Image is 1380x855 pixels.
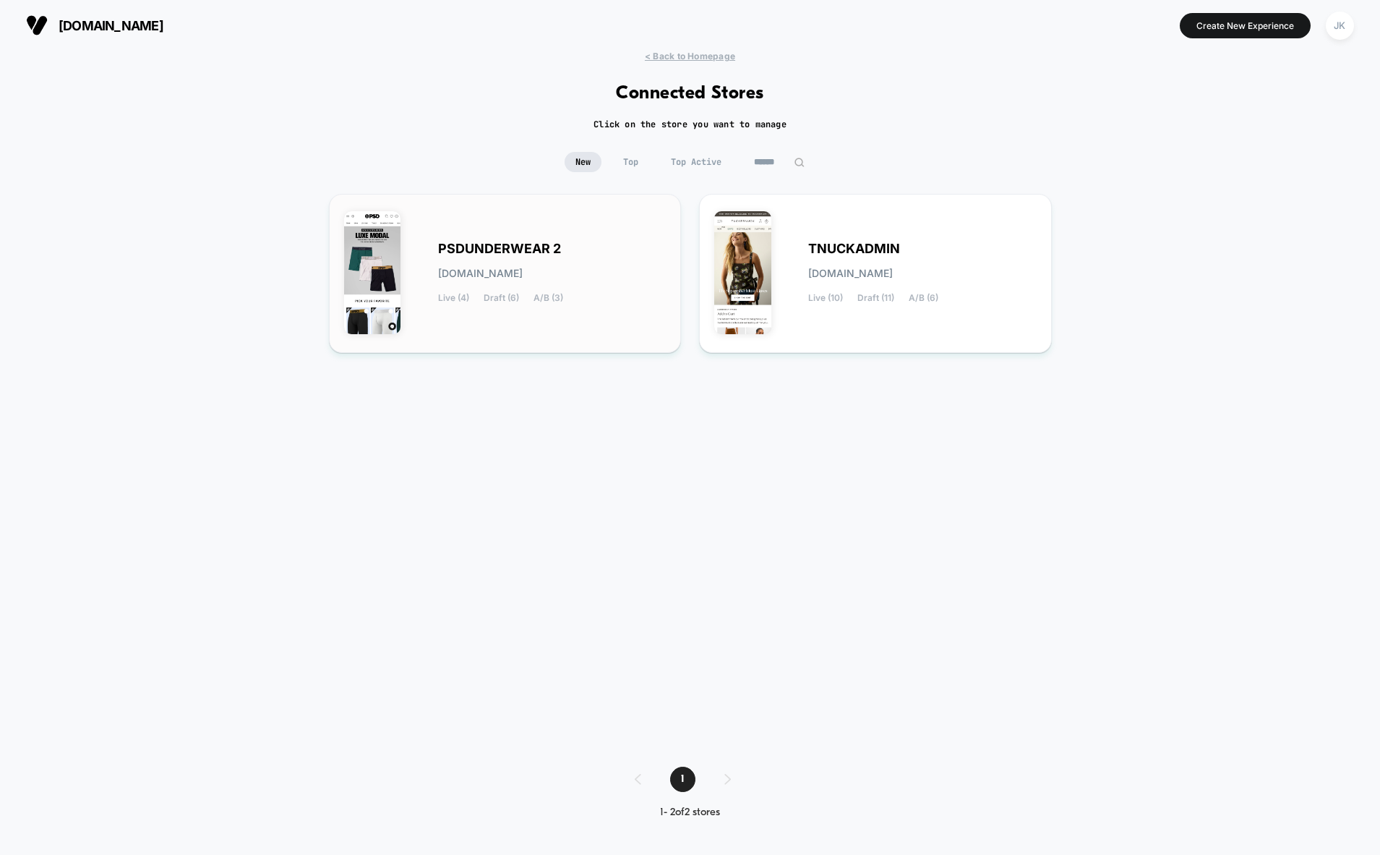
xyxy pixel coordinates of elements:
span: [DOMAIN_NAME] [808,268,893,278]
button: JK [1321,11,1358,41]
h1: Connected Stores [616,83,764,104]
span: Draft (11) [857,293,894,303]
div: JK [1326,12,1354,40]
span: TNUCKADMIN [808,244,900,254]
img: PSDUNDERWEAR_2 [344,211,401,334]
button: Create New Experience [1180,13,1311,38]
button: [DOMAIN_NAME] [22,14,168,37]
span: [DOMAIN_NAME] [438,268,523,278]
span: A/B (6) [909,293,938,303]
span: Draft (6) [484,293,519,303]
span: [DOMAIN_NAME] [59,18,163,33]
h2: Click on the store you want to manage [593,119,787,130]
span: A/B (3) [533,293,563,303]
img: TNUCKADMIN [714,211,771,334]
span: Live (10) [808,293,843,303]
img: edit [794,157,805,168]
div: 1 - 2 of 2 stores [620,807,760,819]
img: Visually logo [26,14,48,36]
span: Live (4) [438,293,469,303]
span: 1 [670,767,695,792]
span: < Back to Homepage [645,51,735,61]
span: PSDUNDERWEAR 2 [438,244,561,254]
span: New [565,152,601,172]
span: Top Active [660,152,732,172]
span: Top [612,152,649,172]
